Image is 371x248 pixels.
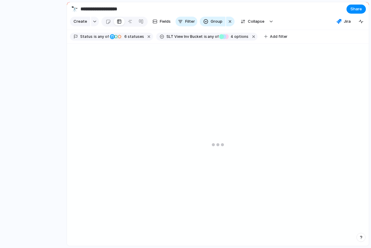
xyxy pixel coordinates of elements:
[261,32,291,41] button: Add filter
[219,33,250,40] button: 4 options
[334,17,353,26] button: Jira
[160,18,171,25] span: Fields
[74,18,87,25] span: Create
[344,18,351,25] span: Jira
[176,17,197,26] button: Filter
[229,34,248,39] span: options
[350,6,362,12] span: Share
[203,33,220,40] button: isany of
[248,18,264,25] span: Collapse
[70,4,79,14] button: 🔭
[207,34,219,39] span: any of
[94,34,97,39] span: is
[346,5,366,14] button: Share
[123,34,144,39] span: statuses
[211,18,222,25] span: Group
[150,17,173,26] button: Fields
[237,17,268,26] button: Collapse
[229,34,234,39] span: 4
[109,33,145,40] button: 6 statuses
[200,17,225,26] button: Group
[93,33,110,40] button: isany of
[166,34,203,39] span: SLT View Inv Bucket
[270,34,287,39] span: Add filter
[97,34,109,39] span: any of
[70,17,90,26] button: Create
[123,34,128,39] span: 6
[71,5,78,13] div: 🔭
[185,18,195,25] span: Filter
[80,34,93,39] span: Status
[204,34,207,39] span: is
